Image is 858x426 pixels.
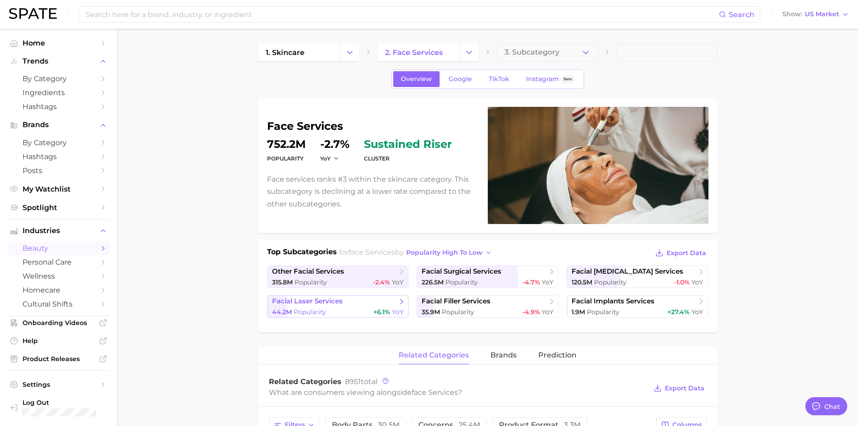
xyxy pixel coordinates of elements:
span: 44.2m [272,308,292,316]
span: sustained riser [364,139,452,150]
span: Export Data [665,385,704,392]
button: YoY [320,155,340,162]
span: brands [490,351,517,359]
button: Export Data [653,247,708,259]
span: total [345,377,377,386]
span: personal care [23,258,95,266]
a: Spotlight [7,201,110,215]
span: Trends [23,57,95,65]
a: facial laser services44.2m Popularity+6.1% YoY [267,295,409,318]
a: homecare [7,283,110,297]
a: facial filler services35.9m Popularity-4.9% YoY [417,295,558,318]
span: 120.5m [572,278,592,286]
span: Hashtags [23,152,95,161]
span: YoY [542,308,554,316]
a: Settings [7,378,110,391]
span: related categories [399,351,469,359]
a: 1. skincare [258,43,340,61]
span: Posts [23,166,95,175]
span: Popularity [442,308,474,316]
a: other facial services315.8m Popularity-2.4% YoY [267,266,409,288]
span: Show [782,12,802,17]
span: YoY [392,278,404,286]
a: 2. face services [377,43,459,61]
span: Hashtags [23,102,95,111]
span: face services [349,248,395,257]
span: 2. face services [385,48,443,57]
input: Search here for a brand, industry, or ingredient [85,7,719,22]
a: Hashtags [7,150,110,164]
a: beauty [7,241,110,255]
span: -1.0% [674,278,690,286]
a: Hashtags [7,100,110,114]
a: personal care [7,255,110,269]
a: My Watchlist [7,182,110,196]
span: other facial services [272,267,344,276]
button: Change Category [340,43,359,61]
span: Product Releases [23,355,95,363]
a: Log out. Currently logged in with e-mail jkno@cosmax.com. [7,396,110,419]
span: Beta [563,75,572,83]
img: SPATE [9,8,57,19]
a: by Category [7,72,110,86]
span: 35.9m [422,308,440,316]
span: homecare [23,286,95,294]
dd: 752.2m [267,139,306,150]
span: for by [339,248,495,257]
span: -4.9% [522,308,540,316]
span: Home [23,39,95,47]
a: Product Releases [7,352,110,366]
span: facial surgical services [422,267,501,276]
a: InstagramBeta [518,71,582,87]
span: Popularity [594,278,626,286]
button: popularity high to low [404,247,495,259]
p: Face services ranks #3 within the skincare category. This subcategory is declining at a lower rat... [267,173,477,210]
span: Popularity [295,278,327,286]
span: wellness [23,272,95,280]
h1: face services [267,121,477,132]
span: Spotlight [23,203,95,212]
span: 226.5m [422,278,444,286]
a: facial [MEDICAL_DATA] services120.5m Popularity-1.0% YoY [567,266,708,288]
a: facial implants services1.9m Popularity+27.4% YoY [567,295,708,318]
span: by Category [23,74,95,83]
span: Settings [23,380,95,389]
span: Export Data [667,249,706,257]
span: US Market [805,12,839,17]
button: Change Category [459,43,479,61]
span: facial filler services [422,297,490,306]
dt: cluster [364,153,452,164]
dd: -2.7% [320,139,350,150]
span: Prediction [538,351,577,359]
span: Instagram [526,75,559,83]
span: TikTok [489,75,509,83]
span: Overview [401,75,432,83]
span: YoY [392,308,404,316]
button: ShowUS Market [780,9,851,20]
span: popularity high to low [406,249,482,257]
span: +6.1% [373,308,390,316]
a: TikTok [481,71,517,87]
span: by Category [23,138,95,147]
span: YoY [320,155,331,162]
span: Help [23,337,95,345]
span: Ingredients [23,88,95,97]
a: Onboarding Videos [7,316,110,330]
dt: Popularity [267,153,306,164]
span: beauty [23,244,95,252]
span: facial [MEDICAL_DATA] services [572,267,683,276]
a: wellness [7,269,110,283]
a: Help [7,334,110,348]
span: YoY [691,308,703,316]
span: +27.4% [667,308,690,316]
a: Google [441,71,480,87]
span: 1. skincare [266,48,304,57]
span: face services [412,388,458,397]
span: Industries [23,227,95,235]
span: 8951 [345,377,361,386]
a: facial surgical services226.5m Popularity-4.7% YoY [417,266,558,288]
a: Posts [7,164,110,178]
button: 3. Subcategory [497,43,598,61]
button: Trends [7,55,110,68]
span: Popularity [294,308,326,316]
